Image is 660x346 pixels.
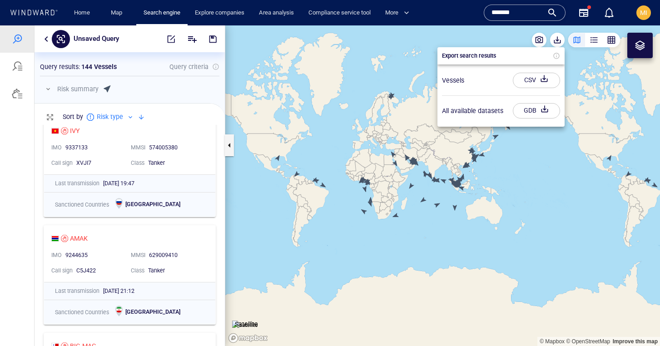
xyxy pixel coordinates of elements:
a: Compliance service tool [305,5,374,21]
button: CSV [513,47,560,63]
div: GDB [522,78,538,93]
a: Map [107,5,129,21]
a: Search engine [140,5,184,21]
button: More [382,5,417,21]
button: MI [635,4,653,22]
div: All available datasets [442,80,503,91]
a: Explore companies [191,5,248,21]
div: CSV [522,47,538,62]
button: Home [67,5,96,21]
p: Export search results [442,26,496,35]
span: MI [640,9,647,16]
div: Vessels [442,49,464,60]
div: Notification center [604,7,615,18]
a: Area analysis [255,5,298,21]
button: GDB [513,78,560,93]
iframe: Chat [621,305,653,339]
span: More [385,8,409,18]
a: Home [70,5,94,21]
button: Map [104,5,133,21]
